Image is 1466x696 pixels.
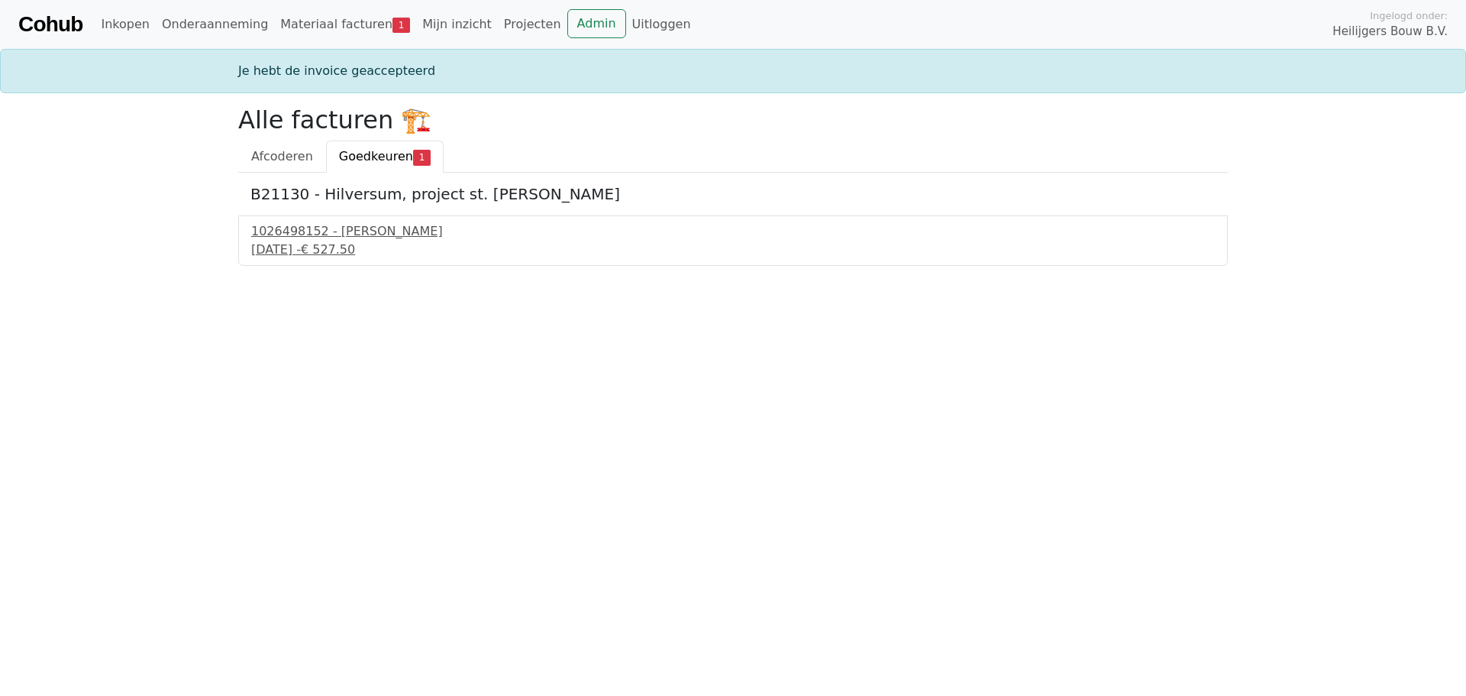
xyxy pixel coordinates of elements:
[567,9,626,38] a: Admin
[326,141,444,173] a: Goedkeuren1
[1370,8,1448,23] span: Ingelogd onder:
[238,141,326,173] a: Afcoderen
[238,105,1228,134] h2: Alle facturen 🏗️
[18,6,82,43] a: Cohub
[498,9,567,40] a: Projecten
[229,62,1237,80] div: Je hebt de invoice geaccepteerd
[251,222,1215,259] a: 1026498152 - [PERSON_NAME][DATE] -€ 527.50
[392,18,410,33] span: 1
[1332,23,1448,40] span: Heilijgers Bouw B.V.
[251,241,1215,259] div: [DATE] -
[251,149,313,163] span: Afcoderen
[274,9,416,40] a: Materiaal facturen1
[626,9,697,40] a: Uitloggen
[413,150,431,165] span: 1
[301,242,355,257] span: € 527.50
[250,185,1216,203] h5: B21130 - Hilversum, project st. [PERSON_NAME]
[251,222,1215,241] div: 1026498152 - [PERSON_NAME]
[416,9,498,40] a: Mijn inzicht
[95,9,155,40] a: Inkopen
[156,9,274,40] a: Onderaanneming
[339,149,413,163] span: Goedkeuren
